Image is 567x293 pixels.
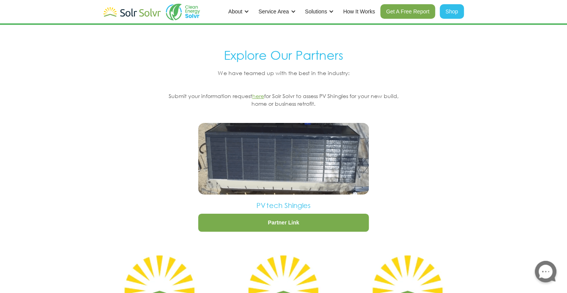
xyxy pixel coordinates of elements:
[258,8,289,15] div: Service Area
[161,69,406,77] p: We have teamed up with the best in the industry:
[305,8,327,15] div: Solutions
[198,214,369,232] a: Partner Link
[161,92,406,108] p: Submit your information request for Solr Solvr to assess PV Shingles for your new build, home or ...
[380,4,435,19] a: Get A Free Report
[198,201,369,210] h4: PVtech Shingles
[252,92,264,100] a: here
[440,4,464,19] a: Shop
[228,8,242,15] div: About
[104,48,464,62] h2: Explore Our Partners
